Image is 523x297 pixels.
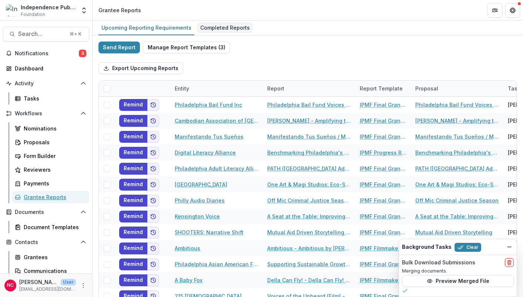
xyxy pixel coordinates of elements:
a: Off Mic Criminal Justice Season [415,197,499,204]
div: Form Builder [24,152,83,160]
div: Tasks [24,95,83,102]
a: Benchmarking Philadelphia's Digital Connectivity and Access [415,149,499,156]
button: Get Help [505,3,520,18]
button: Remind [119,258,147,270]
a: One Art & Magi Studios: Eco-Sustainable Multimedia Lab for the Future - One Art Community Center [267,181,351,188]
p: User [61,279,76,286]
a: [PERSON_NAME] - Amplifying the Cambodian & Southeast Asian Visibility & Voice [415,117,499,125]
button: Remind [119,274,147,286]
a: Manifestando Tus Sueños / Manifesting your Dreams - Manifestando Tus Sueños [267,133,351,141]
button: Remind [119,131,147,143]
a: Off Mic Criminal Justice Season - Philly Audio Diaries [267,197,351,204]
a: One Art & Magi Studios: Eco-Sustainable Multimedia Lab for the Future [415,181,499,188]
a: Kensington Voice [175,212,220,220]
div: Report Template [355,85,407,92]
div: Payments [24,179,83,187]
button: Remind [119,147,147,159]
a: Mutual Aid Driven Storytelling - SHOOTERS: Narrative Shift [267,228,351,236]
div: Proposal [411,80,503,96]
div: Report Template [355,80,411,96]
a: Philadelphia Adult Literacy Alliance [175,165,258,172]
nav: breadcrumb [95,5,144,16]
button: Add to friends [147,131,159,143]
a: Tasks [12,92,89,105]
a: Mutual Aid Driven Storytelling [415,228,492,236]
h2: Background Tasks [402,244,452,250]
button: Export Upcoming Reports [98,62,183,74]
a: IPMF Final Grant Report [360,117,406,125]
div: Nuala Cabral [7,283,14,288]
button: Remind [119,179,147,191]
button: Remind [119,195,147,207]
a: SHOOTERS: Narrative Shift [175,228,244,236]
a: IPMF Final Grant Report [360,228,406,236]
a: Benchmarking Philadelphia's Digital Connectivity and Access - Digital Literacy Alliance [267,149,351,156]
a: Manifestando Tus Sueños / Manifesting your Dreams [415,133,499,141]
a: Grantees [12,251,89,263]
a: Document Templates [12,221,89,233]
a: Communications [12,265,89,277]
div: Report [263,85,289,92]
button: Send Report [98,42,140,53]
button: Add to friends [147,242,159,254]
span: Contacts [15,239,77,245]
button: Remind [119,115,147,127]
button: Add to friends [147,99,159,111]
button: delete [505,258,514,267]
button: More [79,281,88,290]
div: Report [263,80,355,96]
a: [PERSON_NAME] - Amplifying the Cambodian & Southeast Asian Visibility & Voice - Cambodian Associa... [267,117,351,125]
span: Workflows [15,110,77,117]
p: [EMAIL_ADDRESS][DOMAIN_NAME] [19,286,76,293]
a: PATH ([GEOGRAPHIC_DATA] Adult Teaching Hub) Digital Literacy Professional Development Portal [415,165,499,172]
a: Ambitious [175,244,200,252]
div: Document Templates [24,223,83,231]
a: Philadelphia Bail Fund Inc [175,101,242,109]
button: Remind [119,163,147,175]
div: Independence Public Media Foundation [21,3,76,11]
a: Digital Literacy Alliance [175,149,236,156]
button: Add to friends [147,115,159,127]
a: IPMF Progress Report [360,149,406,156]
button: Remind [119,99,147,111]
button: Add to friends [147,195,159,207]
a: A Baby Fox [175,276,202,284]
span: Documents [15,209,77,215]
div: Upcoming Reporting Requirements [98,22,194,33]
a: Nominations [12,122,89,135]
button: Dismiss [505,242,514,251]
div: Entity [170,80,263,96]
button: Remind [119,227,147,238]
a: [GEOGRAPHIC_DATA] [175,181,227,188]
button: Open entity switcher [79,3,89,18]
a: Payments [12,177,89,189]
button: Add to friends [147,211,159,222]
a: IPMF Final Grant Report [360,197,406,204]
div: Proposals [24,138,83,146]
a: IPMF Filmmaker Report [360,276,406,284]
button: Add to friends [147,274,159,286]
a: IPMF Final Grant Report [360,181,406,188]
div: Completed Reports [197,22,253,33]
button: Remind [119,211,147,222]
img: Independence Public Media Foundation [6,4,18,16]
div: Communications [24,267,83,275]
a: Supporting Sustainable Growth for [DEMOGRAPHIC_DATA] - Philadelphia Asian American Film Festival [267,260,351,268]
div: Grantee Reports [98,6,141,14]
a: Manifestando Tus Sueños [175,133,244,141]
a: Philadelphia Asian American Film Festival [175,260,258,268]
p: Merging documents. [402,268,514,274]
button: Add to friends [147,179,159,191]
div: Reviewers [24,166,83,174]
a: Proposals [12,136,89,148]
a: Cambodian Association of [GEOGRAPHIC_DATA] [175,117,258,125]
a: A Seat at the Table: Improving Community Wellness Through Communication Equity - Kensington Voice [267,212,351,220]
span: Activity [15,80,77,87]
a: IPMF Final Grant Report [360,260,406,268]
a: Upcoming Reporting Requirements [98,21,194,35]
button: Add to friends [147,147,159,159]
button: Notifications3 [3,47,89,59]
button: Search... [3,27,89,42]
span: Notifications [15,50,79,57]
